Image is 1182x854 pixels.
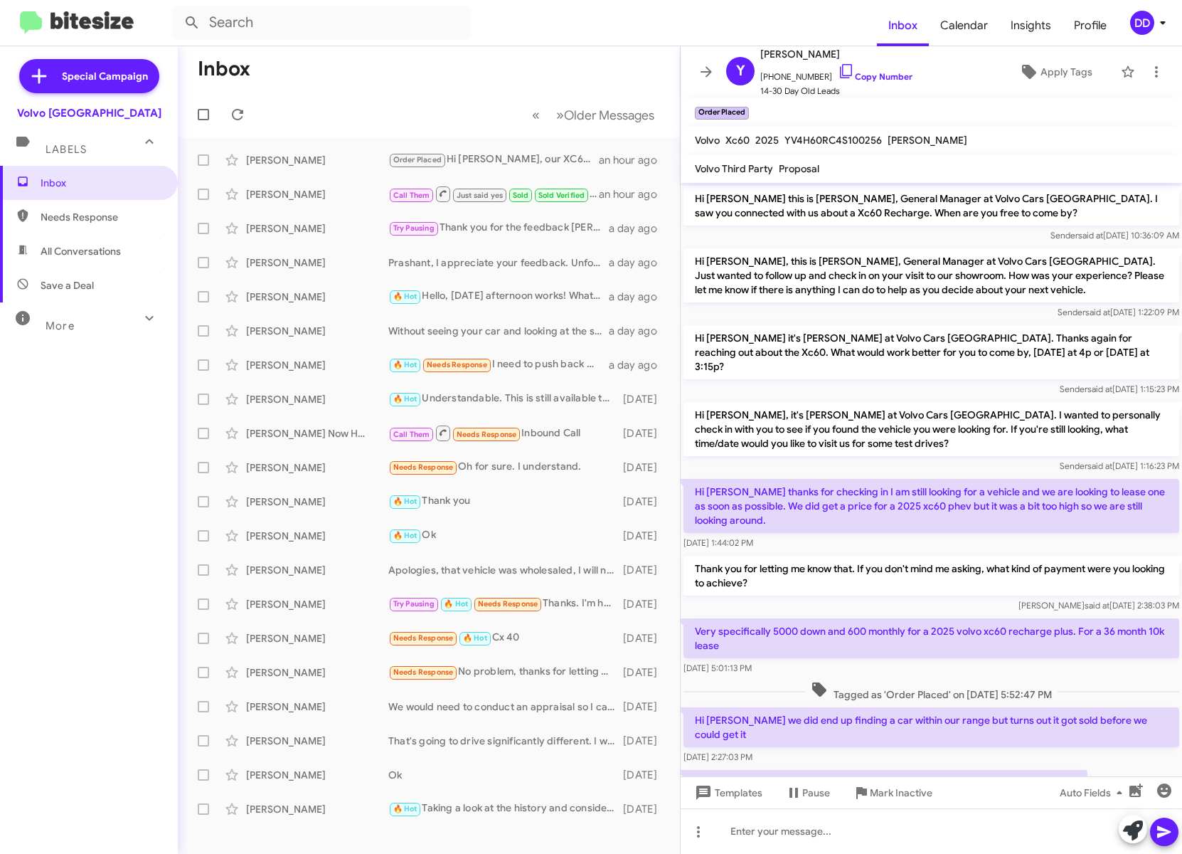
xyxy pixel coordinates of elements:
[1058,307,1179,317] span: Sender [DATE] 1:22:09 PM
[622,665,669,680] div: [DATE]
[1085,600,1109,611] span: said at
[17,106,161,120] div: Volvo [GEOGRAPHIC_DATA]
[198,58,250,80] h1: Inbox
[388,630,622,646] div: Cx 40
[246,700,388,714] div: [PERSON_NAME]
[46,320,75,332] span: More
[393,668,454,677] span: Needs Response
[929,5,999,46] a: Calendar
[622,392,669,406] div: [DATE]
[246,665,388,680] div: [PERSON_NAME]
[760,46,912,63] span: [PERSON_NAME]
[388,324,609,338] div: Without seeing your car and looking at the service history, I would consider a range of 27k-29k.
[999,5,1063,46] a: Insights
[388,357,609,373] div: I need to push back my appointment to 11am. Sorry for the late notice!
[736,60,745,83] span: Y
[1130,11,1154,35] div: DD
[388,734,622,748] div: That's going to drive significantly different. I would recommend sitting in the new models, the 2...
[1085,307,1110,317] span: said at
[246,392,388,406] div: [PERSON_NAME]
[683,325,1179,379] p: Hi [PERSON_NAME] it's [PERSON_NAME] at Volvo Cars [GEOGRAPHIC_DATA]. Thanks again for reaching ou...
[246,221,388,236] div: [PERSON_NAME]
[877,5,929,46] a: Inbox
[683,770,1087,796] p: I wanted to ask if there are any other xc60 models that we can find within our range
[1118,11,1166,35] button: DD
[388,459,622,475] div: Oh for sure. I understand.
[1063,5,1118,46] a: Profile
[393,599,435,608] span: Try Pausing
[695,134,720,147] span: Volvo
[681,780,774,806] button: Templates
[622,495,669,509] div: [DATE]
[888,134,967,147] span: [PERSON_NAME]
[523,100,548,130] button: Previous
[246,358,388,372] div: [PERSON_NAME]
[683,248,1179,302] p: Hi [PERSON_NAME], this is [PERSON_NAME], General Manager at Volvo Cars [GEOGRAPHIC_DATA]. Just wa...
[388,255,609,270] div: Prashant, I appreciate your feedback. Unfortunately in the last 3 years the price of the XC60 has...
[622,768,669,782] div: [DATE]
[1078,230,1103,241] span: said at
[246,460,388,475] div: [PERSON_NAME]
[246,597,388,611] div: [PERSON_NAME]
[41,210,161,224] span: Needs Response
[19,59,159,93] a: Special Campaign
[760,63,912,84] span: [PHONE_NUMBER]
[599,153,669,167] div: an hour ago
[841,780,944,806] button: Mark Inactive
[393,223,435,233] span: Try Pausing
[41,176,161,190] span: Inbox
[46,143,87,156] span: Labels
[246,495,388,509] div: [PERSON_NAME]
[457,191,504,200] span: Just said yes
[538,191,585,200] span: Sold Verified
[838,71,912,82] a: Copy Number
[695,162,773,175] span: Volvo Third Party
[172,6,471,40] input: Search
[388,801,622,817] div: Taking a look at the history and considering it has an accident reported, I am considering 17k-18.5k
[622,734,669,748] div: [DATE]
[622,802,669,816] div: [DATE]
[388,152,599,168] div: Hi [PERSON_NAME], our XC60 plug in hybrids have been selling very rapidly. We are almost out of X...
[1087,384,1112,394] span: said at
[564,107,654,123] span: Older Messages
[41,278,94,292] span: Save a Deal
[609,221,669,236] div: a day ago
[683,402,1179,456] p: Hi [PERSON_NAME], it's [PERSON_NAME] at Volvo Cars [GEOGRAPHIC_DATA]. I wanted to personally chec...
[870,780,932,806] span: Mark Inactive
[692,780,762,806] span: Templates
[393,394,417,404] span: 🔥 Hot
[246,255,388,270] div: [PERSON_NAME]
[246,426,388,441] div: [PERSON_NAME] Now How Many Seats
[1018,600,1179,611] span: [PERSON_NAME] [DATE] 2:38:03 PM
[1060,384,1179,394] span: Sender [DATE] 1:15:23 PM
[513,191,529,200] span: Sold
[388,424,622,442] div: Inbound Call
[388,596,622,612] div: Thanks. I'm happy to wait.
[622,529,669,543] div: [DATE]
[444,599,468,608] span: 🔥 Hot
[683,618,1179,658] p: Very specifically 5000 down and 600 monthly for a 2025 volvo xc60 recharge plus. For a 36 month 1...
[532,106,540,124] span: «
[683,479,1179,533] p: Hi [PERSON_NAME] thanks for checking in I am still looking for a vehicle and we are looking to le...
[609,358,669,372] div: a day ago
[779,162,819,175] span: Proposal
[695,107,749,120] small: Order Placed
[388,700,622,714] div: We would need to conduct an appraisal so I can make you an offer. Are you able to bring it by lat...
[622,426,669,441] div: [DATE]
[1048,780,1139,806] button: Auto Fields
[393,804,417,813] span: 🔥 Hot
[609,290,669,304] div: a day ago
[388,288,609,305] div: Hello, [DATE] afternoon works! What time should we expect you?
[683,537,753,548] span: [DATE] 1:44:02 PM
[393,292,417,301] span: 🔥 Hot
[388,220,609,236] div: Thank you for the feedback [PERSON_NAME]. I hope everyone is okay from the accident! I know from ...
[246,734,388,748] div: [PERSON_NAME]
[1060,780,1128,806] span: Auto Fields
[774,780,841,806] button: Pause
[805,681,1058,702] span: Tagged as 'Order Placed' on [DATE] 5:52:47 PM
[622,563,669,577] div: [DATE]
[996,59,1114,85] button: Apply Tags
[246,153,388,167] div: [PERSON_NAME]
